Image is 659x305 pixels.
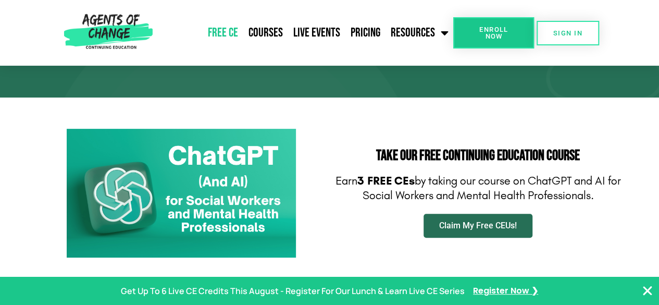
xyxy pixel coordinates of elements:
[439,222,517,230] span: Claim My Free CEUs!
[424,214,532,238] a: Claim My Free CEUs!
[473,284,538,299] a: Register Now ❯
[335,174,621,203] p: Earn by taking our course on ChatGPT and AI for Social Workers and Mental Health Professionals.
[288,20,345,46] a: Live Events
[121,284,465,299] p: Get Up To 6 Live CE Credits This August - Register For Our Lunch & Learn Live CE Series
[641,285,654,297] button: Close Banner
[335,149,621,163] h2: Take Our FREE Continuing Education Course
[553,30,582,36] span: SIGN IN
[345,20,386,46] a: Pricing
[357,174,415,188] b: 3 FREE CEs
[203,20,243,46] a: Free CE
[243,20,288,46] a: Courses
[453,17,534,48] a: Enroll Now
[537,21,599,45] a: SIGN IN
[386,20,453,46] a: Resources
[470,26,517,40] span: Enroll Now
[157,20,453,46] nav: Menu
